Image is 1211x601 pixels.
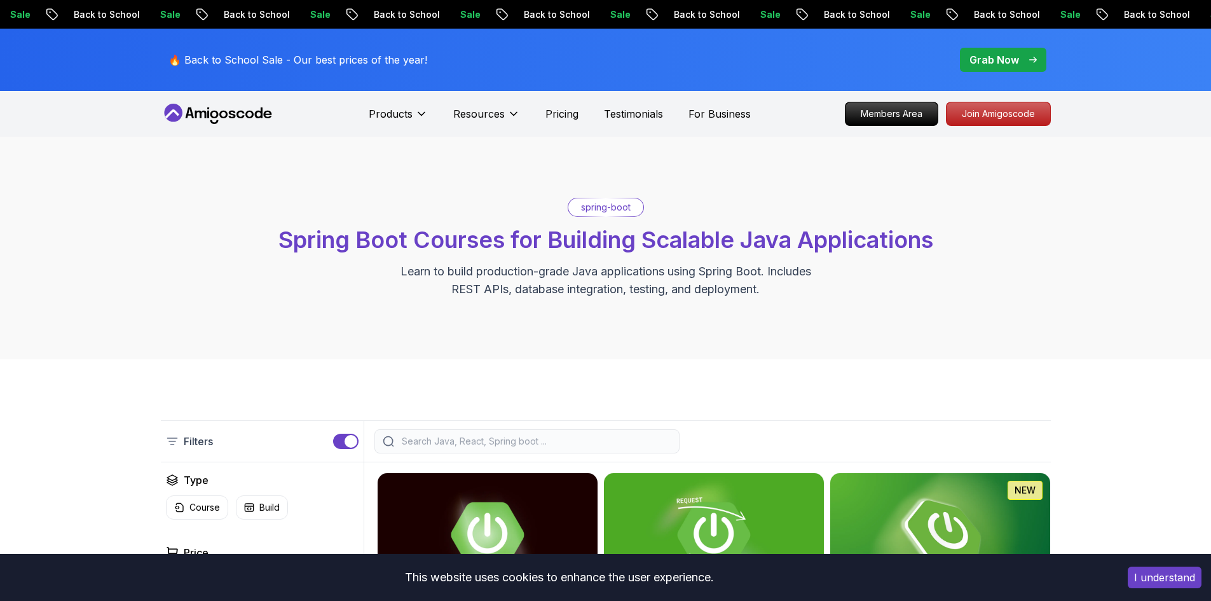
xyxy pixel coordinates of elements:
a: For Business [688,106,751,121]
h2: Price [184,545,209,560]
a: Join Amigoscode [946,102,1051,126]
img: Building APIs with Spring Boot card [604,473,824,597]
p: Products [369,106,413,121]
img: Advanced Spring Boot card [378,473,598,597]
p: Sale [882,8,922,21]
a: Testimonials [604,106,663,121]
h2: Type [184,473,209,488]
p: Sale [282,8,322,21]
button: Build [236,495,288,520]
p: Sale [1032,8,1072,21]
p: Filters [184,434,213,449]
p: Back to School [45,8,132,21]
p: spring-boot [581,201,631,214]
p: NEW [1015,484,1036,497]
a: Pricing [545,106,578,121]
p: Members Area [845,102,938,125]
p: Back to School [1095,8,1182,21]
p: Sale [732,8,772,21]
span: Spring Boot Courses for Building Scalable Java Applications [278,226,933,254]
button: Course [166,495,228,520]
p: Course [189,501,220,514]
input: Search Java, React, Spring boot ... [399,435,671,448]
p: Back to School [495,8,582,21]
p: Sale [132,8,172,21]
button: Resources [453,106,520,132]
p: Back to School [645,8,732,21]
p: Back to School [195,8,282,21]
p: Back to School [345,8,432,21]
p: Learn to build production-grade Java applications using Spring Boot. Includes REST APIs, database... [392,263,819,298]
img: Spring Boot for Beginners card [830,473,1050,597]
p: Sale [432,8,472,21]
p: Back to School [945,8,1032,21]
p: Grab Now [969,52,1019,67]
p: Back to School [795,8,882,21]
p: Resources [453,106,505,121]
a: Members Area [845,102,938,126]
p: Build [259,501,280,514]
p: 🔥 Back to School Sale - Our best prices of the year! [168,52,427,67]
p: Join Amigoscode [947,102,1050,125]
button: Accept cookies [1128,567,1201,588]
p: Sale [582,8,622,21]
button: Products [369,106,428,132]
div: This website uses cookies to enhance the user experience. [10,563,1109,591]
